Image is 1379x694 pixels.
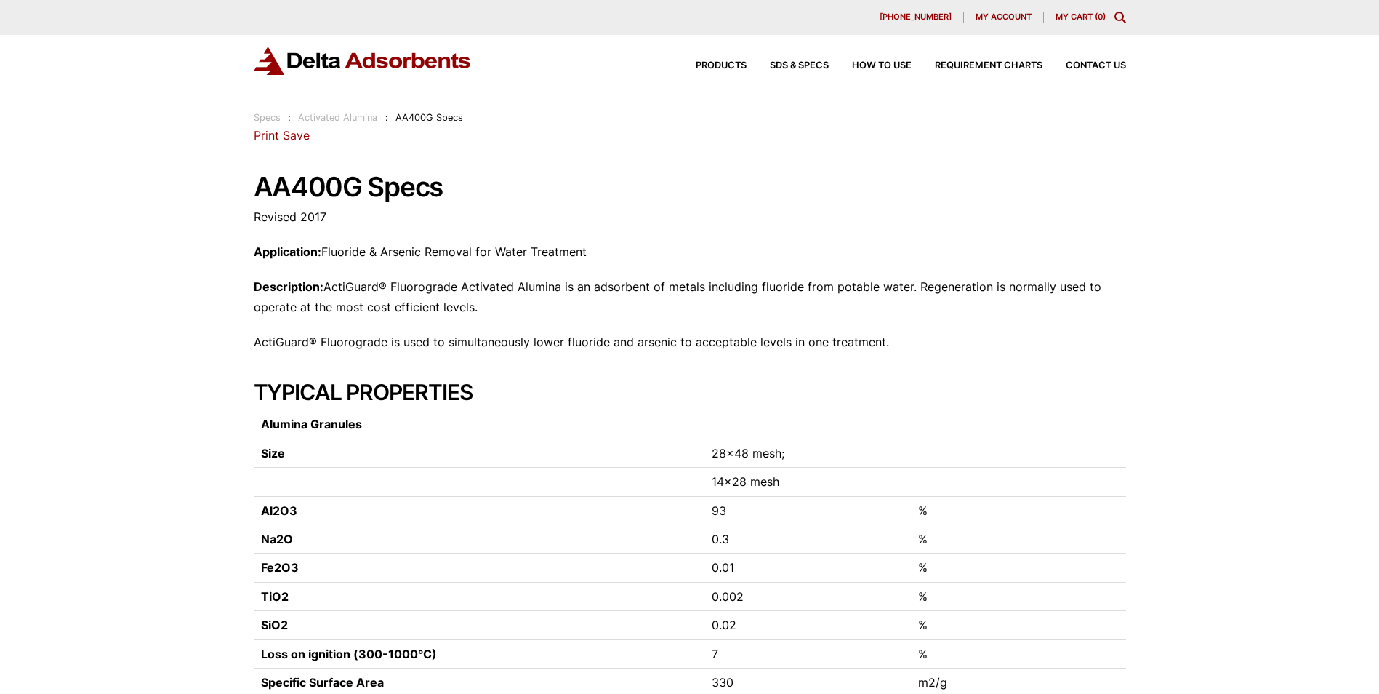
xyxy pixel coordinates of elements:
[1066,61,1126,71] span: Contact Us
[696,61,747,71] span: Products
[254,277,1126,316] p: ActiGuard® Fluorograde Activated Alumina is an adsorbent of metals including fluoride from potabl...
[261,446,285,460] strong: Size
[261,675,384,690] b: Specific Surface Area
[770,61,829,71] span: SDS & SPECS
[911,554,1126,582] td: %
[1098,12,1103,22] span: 0
[261,618,288,632] strong: SiO2
[261,417,362,431] strong: Alumina Granules
[254,128,279,143] a: Print
[254,379,1126,405] h2: TYPICAL PROPERTIES
[704,439,911,467] td: 28×48 mesh;
[935,61,1042,71] span: Requirement Charts
[1042,61,1126,71] a: Contact Us
[1056,12,1106,22] a: My Cart (0)
[261,589,289,604] strong: TiO2
[288,112,291,123] span: :
[964,12,1044,23] a: My account
[829,61,912,71] a: How to Use
[911,611,1126,639] td: %
[254,112,281,123] a: Specs
[704,525,911,554] td: 0.3
[704,496,911,525] td: 93
[261,532,293,546] strong: Na2O
[254,332,1126,352] p: ActiGuard® Fluorograde is used to simultaneously lower fluoride and arsenic to acceptable levels ...
[976,13,1032,21] span: My account
[911,496,1126,525] td: %
[261,560,299,575] strong: Fe2O3
[254,244,321,259] strong: Application:
[261,503,297,518] strong: Al2O3
[1114,12,1126,23] div: Toggle Modal Content
[385,112,388,123] span: :
[880,13,952,21] span: [PHONE_NUMBER]
[747,61,829,71] a: SDS & SPECS
[254,242,1126,262] p: Fluoride & Arsenic Removal for Water Treatment
[912,61,1042,71] a: Requirement Charts
[254,207,1126,227] p: Revised 2017
[298,112,377,123] a: Activated Alumina
[672,61,747,71] a: Products
[254,279,323,294] strong: Description:
[852,61,912,71] span: How to Use
[261,647,437,661] strong: Loss on ignition (300-1000°C)
[704,611,911,639] td: 0.02
[911,582,1126,610] td: %
[868,12,964,23] a: [PHONE_NUMBER]
[911,639,1126,668] td: %
[704,554,911,582] td: 0.01
[254,47,472,75] img: Delta Adsorbents
[704,468,911,496] td: 14×28 mesh
[911,525,1126,554] td: %
[704,639,911,668] td: 7
[283,128,310,143] a: Save
[254,172,1126,202] h1: AA400G Specs
[704,582,911,610] td: 0.002
[395,112,463,123] span: AA400G Specs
